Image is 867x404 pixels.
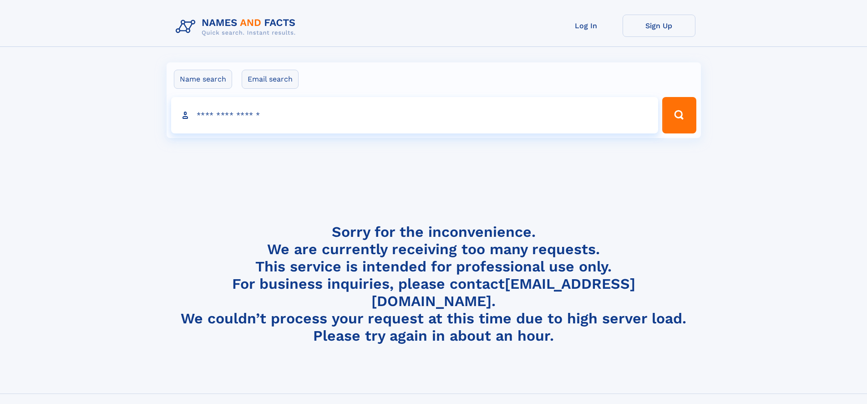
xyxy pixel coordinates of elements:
[623,15,695,37] a: Sign Up
[371,275,635,310] a: [EMAIL_ADDRESS][DOMAIN_NAME]
[171,97,659,133] input: search input
[662,97,696,133] button: Search Button
[172,15,303,39] img: Logo Names and Facts
[550,15,623,37] a: Log In
[242,70,299,89] label: Email search
[174,70,232,89] label: Name search
[172,223,695,345] h4: Sorry for the inconvenience. We are currently receiving too many requests. This service is intend...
